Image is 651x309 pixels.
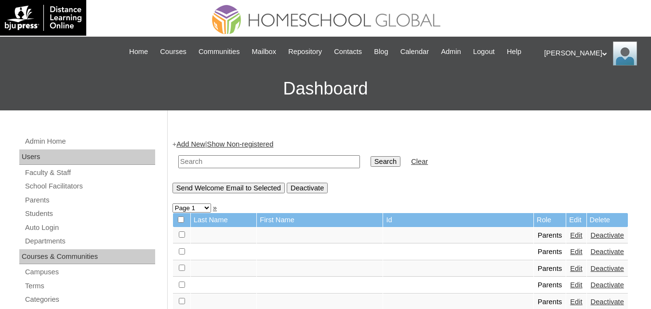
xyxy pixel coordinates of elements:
a: » [213,204,217,212]
a: Deactivate [591,265,624,272]
td: Id [383,213,533,227]
a: Contacts [329,46,367,57]
a: Blog [369,46,393,57]
div: [PERSON_NAME] [544,41,641,66]
a: Edit [570,281,582,289]
div: Users [19,149,155,165]
a: Deactivate [591,231,624,239]
a: School Facilitators [24,180,155,192]
td: Parents [534,261,566,277]
span: Contacts [334,46,362,57]
td: Parents [534,228,566,244]
a: Deactivate [591,281,624,289]
span: Logout [473,46,495,57]
a: Courses [155,46,191,57]
td: Parents [534,277,566,294]
a: Admin [436,46,466,57]
h3: Dashboard [5,67,646,110]
a: Communities [194,46,245,57]
td: Edit [566,213,586,227]
a: Deactivate [591,298,624,306]
a: Departments [24,235,155,247]
a: Repository [283,46,327,57]
a: Help [502,46,526,57]
input: Search [371,156,400,167]
a: Edit [570,231,582,239]
a: Calendar [396,46,434,57]
a: Edit [570,298,582,306]
input: Deactivate [287,183,328,193]
a: Campuses [24,266,155,278]
input: Send Welcome Email to Selected [173,183,285,193]
a: Logout [468,46,500,57]
span: Courses [160,46,186,57]
a: Terms [24,280,155,292]
a: Edit [570,248,582,255]
a: Home [124,46,153,57]
img: Ariane Ebuen [613,41,637,66]
span: Mailbox [252,46,277,57]
a: Admin Home [24,135,155,148]
span: Calendar [400,46,429,57]
span: Blog [374,46,388,57]
td: Delete [587,213,628,227]
a: Students [24,208,155,220]
span: Repository [288,46,322,57]
input: Search [178,155,360,168]
span: Home [129,46,148,57]
span: Admin [441,46,461,57]
img: logo-white.png [5,5,81,31]
a: Edit [570,265,582,272]
a: Mailbox [247,46,281,57]
a: Parents [24,194,155,206]
td: Last Name [191,213,257,227]
a: Show Non-registered [207,140,274,148]
div: Courses & Communities [19,249,155,265]
span: Help [507,46,521,57]
a: Clear [411,158,428,165]
div: + | [173,139,641,193]
span: Communities [199,46,240,57]
td: Parents [534,244,566,260]
a: Deactivate [591,248,624,255]
a: Auto Login [24,222,155,234]
a: Categories [24,294,155,306]
td: Role [534,213,566,227]
a: Add New [176,140,205,148]
td: First Name [257,213,383,227]
a: Faculty & Staff [24,167,155,179]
